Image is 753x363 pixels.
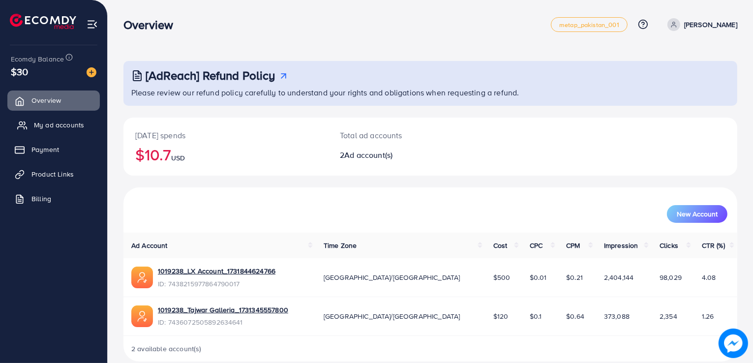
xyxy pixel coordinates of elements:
img: ic-ads-acc.e4c84228.svg [131,267,153,288]
span: CPM [566,241,580,250]
span: ID: 7438215977864790017 [158,279,275,289]
p: Total ad accounts [340,129,470,141]
span: USD [171,153,185,163]
h2: 2 [340,151,470,160]
button: New Account [667,205,727,223]
h2: $10.7 [135,145,316,164]
span: $0.01 [530,272,547,282]
span: Payment [31,145,59,154]
span: $500 [493,272,511,282]
span: CTR (%) [702,241,725,250]
h3: Overview [123,18,181,32]
span: 2,354 [660,311,677,321]
span: 2 available account(s) [131,344,202,354]
a: metap_pakistan_001 [551,17,628,32]
span: ID: 7436072505892634641 [158,317,288,327]
span: [GEOGRAPHIC_DATA]/[GEOGRAPHIC_DATA] [324,272,460,282]
p: [PERSON_NAME] [684,19,737,30]
img: image [719,329,748,358]
span: 2,404,144 [604,272,633,282]
span: Ecomdy Balance [11,54,64,64]
span: Impression [604,241,638,250]
span: Billing [31,194,51,204]
span: 4.08 [702,272,716,282]
span: Overview [31,95,61,105]
h3: [AdReach] Refund Policy [146,68,275,83]
img: menu [87,19,98,30]
span: Time Zone [324,241,357,250]
span: My ad accounts [34,120,84,130]
span: 1.26 [702,311,714,321]
a: Billing [7,189,100,209]
span: Cost [493,241,508,250]
span: metap_pakistan_001 [559,22,619,28]
img: image [87,67,96,77]
a: Overview [7,91,100,110]
img: logo [10,14,76,29]
span: New Account [677,211,718,217]
span: [GEOGRAPHIC_DATA]/[GEOGRAPHIC_DATA] [324,311,460,321]
a: My ad accounts [7,115,100,135]
span: 373,088 [604,311,630,321]
span: $0.21 [566,272,583,282]
span: $30 [11,64,28,79]
span: Product Links [31,169,74,179]
a: 1019238_LX Account_1731844624766 [158,266,275,276]
span: $0.64 [566,311,584,321]
span: Ad Account [131,241,168,250]
a: 1019238_Tajwar Galleria_1731345557800 [158,305,288,315]
span: $120 [493,311,509,321]
span: 98,029 [660,272,682,282]
span: Clicks [660,241,678,250]
img: ic-ads-acc.e4c84228.svg [131,305,153,327]
a: Payment [7,140,100,159]
span: CPC [530,241,542,250]
a: Product Links [7,164,100,184]
p: Please review our refund policy carefully to understand your rights and obligations when requesti... [131,87,731,98]
a: [PERSON_NAME] [663,18,737,31]
p: [DATE] spends [135,129,316,141]
span: $0.1 [530,311,542,321]
span: Ad account(s) [344,150,392,160]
